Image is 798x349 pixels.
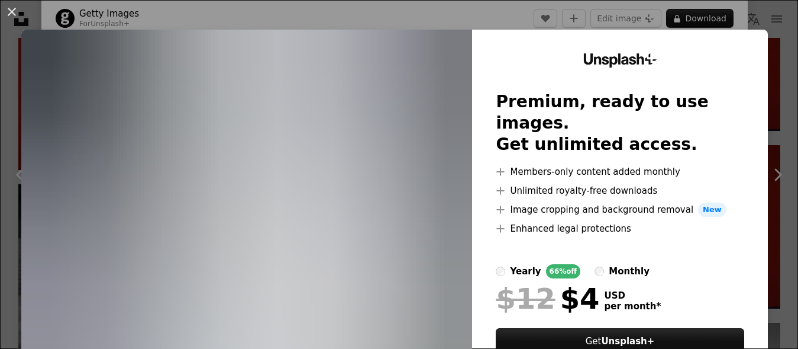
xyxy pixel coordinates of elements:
li: Unlimited royalty-free downloads [496,184,744,198]
input: yearly66%off [496,267,505,276]
input: monthly [595,267,604,276]
span: USD [604,290,661,301]
li: Members-only content added monthly [496,165,744,179]
span: $12 [496,283,555,314]
div: yearly [510,264,541,278]
span: per month * [604,301,661,312]
h2: Premium, ready to use images. Get unlimited access. [496,91,744,155]
li: Image cropping and background removal [496,203,744,217]
strong: Unsplash+ [601,336,654,347]
div: 66% off [546,264,581,278]
li: Enhanced legal protections [496,222,744,236]
div: $4 [496,283,599,314]
span: New [698,203,726,217]
div: monthly [609,264,650,278]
